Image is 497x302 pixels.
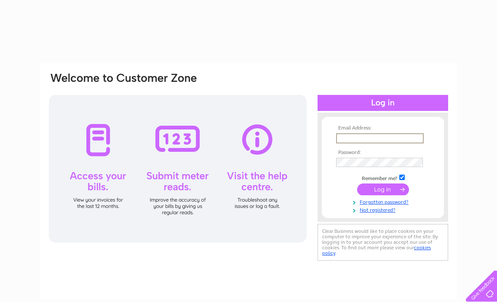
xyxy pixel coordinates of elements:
th: Email Address: [334,125,432,131]
td: Remember me? [334,173,432,182]
th: Password: [334,150,432,156]
div: Clear Business would like to place cookies on your computer to improve your experience of the sit... [318,224,448,261]
input: Submit [357,183,409,195]
a: cookies policy [322,245,431,256]
a: Not registered? [336,205,432,213]
a: Forgotten password? [336,197,432,205]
